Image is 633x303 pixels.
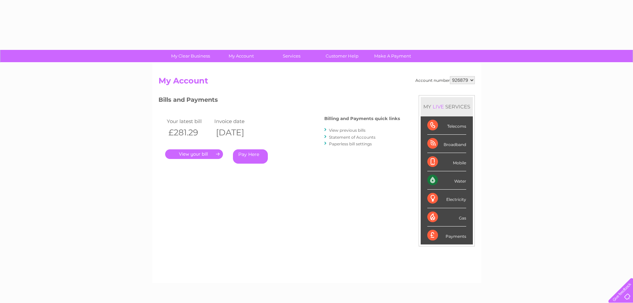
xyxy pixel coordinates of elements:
td: Your latest bill [165,117,213,126]
a: My Clear Business [163,50,218,62]
div: MY SERVICES [421,97,473,116]
div: Broadband [427,135,466,153]
a: Services [264,50,319,62]
a: Customer Help [315,50,369,62]
th: £281.29 [165,126,213,139]
a: Make A Payment [365,50,420,62]
div: Account number [415,76,475,84]
h3: Bills and Payments [158,95,400,107]
a: . [165,149,223,159]
a: My Account [214,50,268,62]
a: Paperless bill settings [329,141,372,146]
a: Statement of Accounts [329,135,375,140]
h2: My Account [158,76,475,89]
th: [DATE] [213,126,261,139]
div: Payments [427,227,466,244]
div: LIVE [431,103,445,110]
div: Mobile [427,153,466,171]
h4: Billing and Payments quick links [324,116,400,121]
div: Gas [427,208,466,227]
div: Electricity [427,190,466,208]
div: Telecoms [427,116,466,135]
div: Water [427,171,466,190]
a: View previous bills [329,128,366,133]
td: Invoice date [213,117,261,126]
a: Pay Here [233,149,268,164]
